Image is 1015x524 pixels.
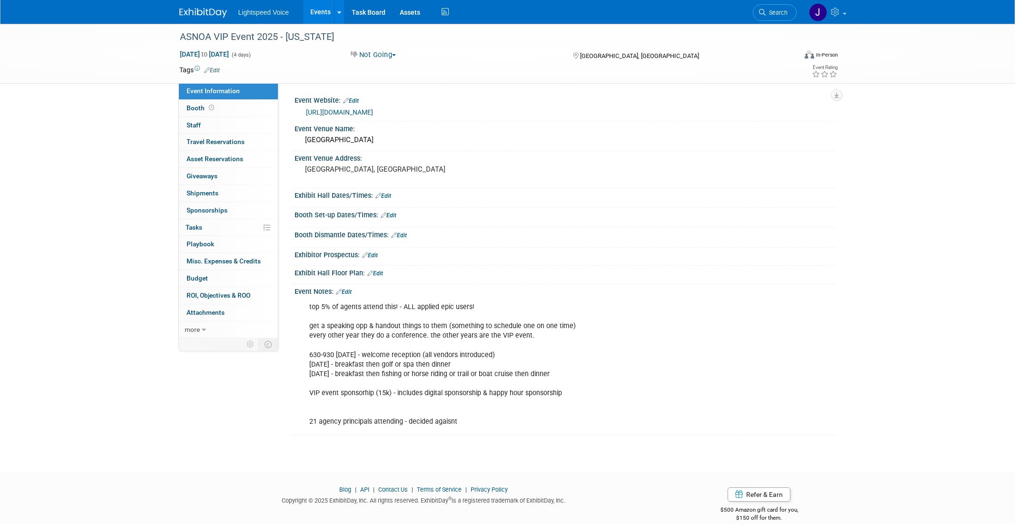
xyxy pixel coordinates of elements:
span: Search [766,9,788,16]
span: Travel Reservations [187,138,245,146]
a: Travel Reservations [179,134,278,150]
div: Event Website: [295,93,836,106]
a: Search [753,4,797,21]
a: Budget [179,270,278,287]
img: ExhibitDay [179,8,227,18]
div: top 5% of agents attend this! - ALL applied epic users! get a speaking opp & handout things to th... [303,298,731,431]
div: [GEOGRAPHIC_DATA] [302,133,829,147]
div: $150 off for them. [682,514,836,522]
a: Edit [336,289,352,295]
a: API [360,486,369,493]
a: Terms of Service [417,486,462,493]
span: [GEOGRAPHIC_DATA], [GEOGRAPHIC_DATA] [580,52,699,59]
span: | [353,486,359,493]
a: Booth [179,100,278,116]
a: Asset Reservations [179,151,278,167]
a: Edit [343,97,359,104]
a: Shipments [179,185,278,202]
img: Joel Poythress [809,3,827,21]
div: Exhibitor Prospectus: [295,248,836,260]
div: Event Notes: [295,284,836,297]
div: ASNOA VIP Event 2025 - [US_STATE] [177,29,782,46]
span: ROI, Objectives & ROO [187,291,250,299]
div: Copyright © 2025 ExhibitDay, Inc. All rights reserved. ExhibitDay is a registered trademark of Ex... [179,494,669,505]
a: Edit [367,270,383,277]
a: Playbook [179,236,278,252]
a: Edit [362,252,378,259]
td: Tags [179,65,220,75]
a: Misc. Expenses & Credits [179,253,278,270]
a: Tasks [179,219,278,236]
a: Blog [339,486,351,493]
span: to [200,50,209,58]
span: Misc. Expenses & Credits [187,257,261,265]
div: $500 Amazon gift card for you, [682,500,836,522]
a: Edit [204,67,220,74]
span: | [371,486,377,493]
span: | [409,486,415,493]
span: Shipments [187,189,218,197]
span: Attachments [187,309,225,316]
a: Privacy Policy [471,486,508,493]
span: Tasks [186,223,202,231]
div: Booth Dismantle Dates/Times: [295,228,836,240]
div: Event Venue Name: [295,122,836,134]
a: ROI, Objectives & ROO [179,287,278,304]
span: Budget [187,274,208,282]
img: Format-Inperson.png [805,51,814,58]
span: Playbook [187,240,214,248]
pre: [GEOGRAPHIC_DATA], [GEOGRAPHIC_DATA] [305,165,510,174]
span: | [463,486,469,493]
span: (4 days) [231,52,251,58]
span: Booth [187,104,216,112]
a: Giveaways [179,168,278,184]
a: Refer & Earn [728,487,790,502]
span: Event Information [187,87,240,95]
span: Staff [187,121,201,129]
a: Sponsorships [179,202,278,219]
a: more [179,321,278,338]
span: Asset Reservations [187,155,243,163]
sup: ® [448,496,452,501]
a: Contact Us [378,486,408,493]
div: Event Venue Address: [295,151,836,163]
a: [URL][DOMAIN_NAME] [306,108,373,116]
span: [DATE] [DATE] [179,50,229,58]
div: Exhibit Hall Floor Plan: [295,266,836,278]
td: Personalize Event Tab Strip [242,338,259,350]
a: Edit [375,193,391,199]
a: Edit [381,212,396,219]
span: Giveaways [187,172,217,180]
span: Booth not reserved yet [207,104,216,111]
td: Toggle Event Tabs [258,338,278,350]
span: Sponsorships [187,206,227,214]
a: Staff [179,117,278,134]
a: Attachments [179,304,278,321]
span: more [185,326,200,333]
div: Exhibit Hall Dates/Times: [295,188,836,201]
a: Event Information [179,83,278,99]
button: Not Going [347,50,400,60]
div: Booth Set-up Dates/Times: [295,208,836,220]
a: Edit [391,232,407,239]
span: Lightspeed Voice [238,9,289,16]
div: Event Format [740,49,838,64]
